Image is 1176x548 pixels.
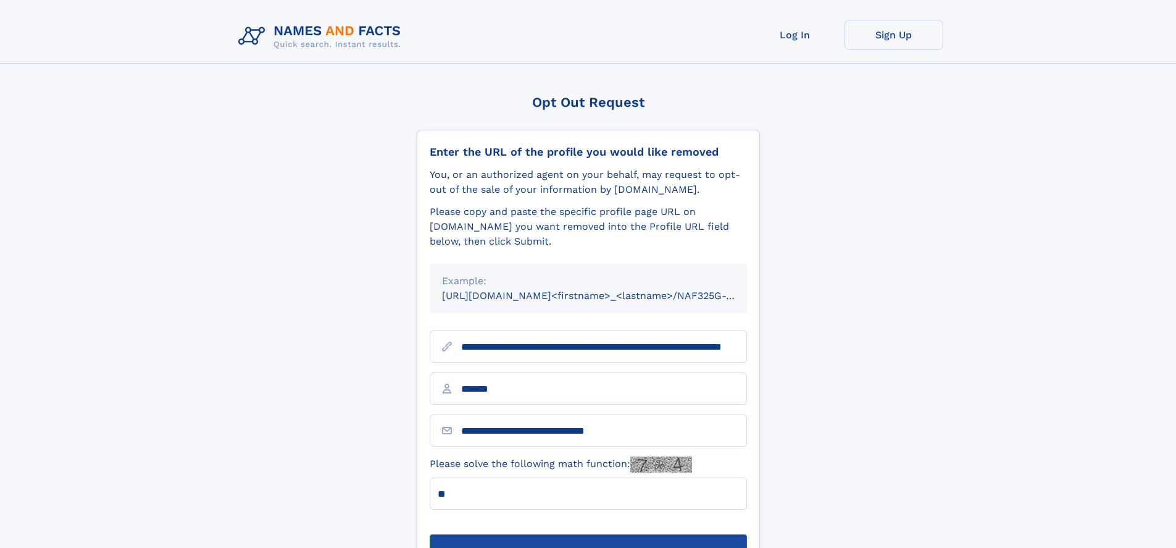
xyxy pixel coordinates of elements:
[746,20,844,50] a: Log In
[442,290,770,301] small: [URL][DOMAIN_NAME]<firstname>_<lastname>/NAF325G-xxxxxxxx
[233,20,411,53] img: Logo Names and Facts
[430,167,747,197] div: You, or an authorized agent on your behalf, may request to opt-out of the sale of your informatio...
[430,204,747,249] div: Please copy and paste the specific profile page URL on [DOMAIN_NAME] you want removed into the Pr...
[430,457,692,473] label: Please solve the following math function:
[417,95,760,110] div: Opt Out Request
[442,274,735,289] div: Example:
[430,145,747,159] div: Enter the URL of the profile you would like removed
[844,20,943,50] a: Sign Up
